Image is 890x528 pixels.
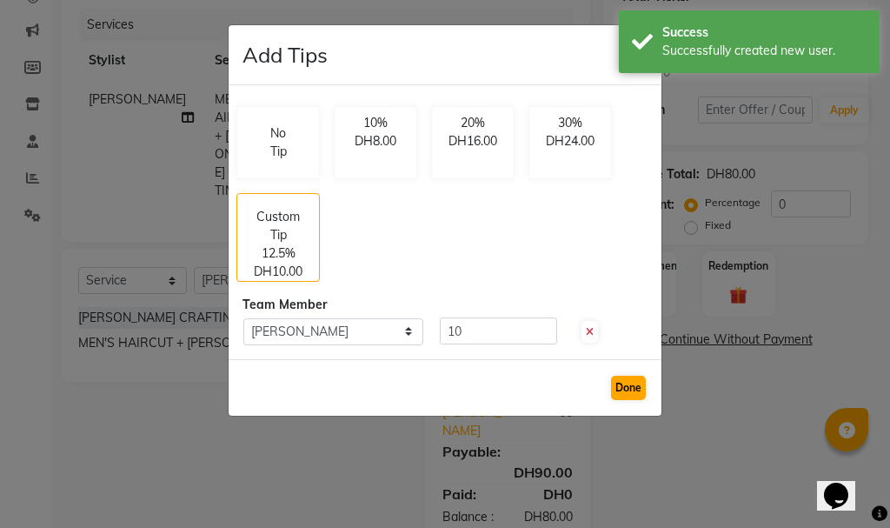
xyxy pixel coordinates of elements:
p: 12.5% [262,244,296,263]
div: Successfully created new user. [662,42,867,60]
p: DH10.00 [254,263,302,281]
p: 20% [442,114,503,132]
p: DH24.00 [540,132,601,150]
p: 10% [345,114,406,132]
p: DH16.00 [442,132,503,150]
button: Done [611,376,646,400]
iframe: chat widget [817,458,873,511]
p: 30% [540,114,601,132]
span: Team Member [242,297,327,312]
div: Success [662,23,867,42]
p: Custom Tip [248,208,309,244]
p: DH8.00 [345,132,406,150]
h4: Add Tips [242,39,328,70]
p: No Tip [265,124,291,161]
